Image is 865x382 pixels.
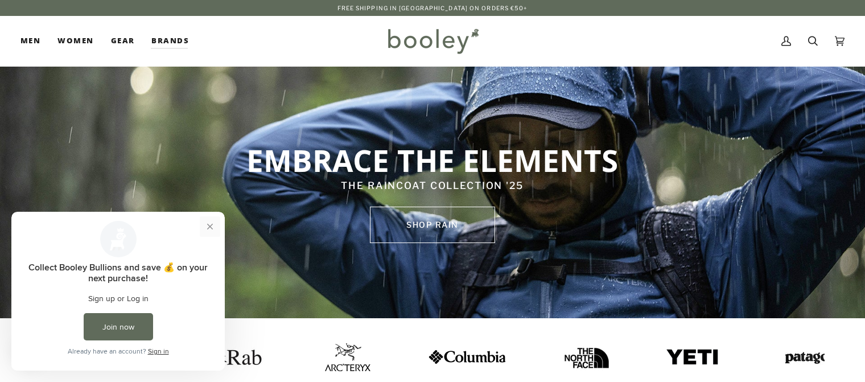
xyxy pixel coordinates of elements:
[20,16,49,66] a: Men
[49,16,102,66] a: Women
[151,35,189,47] span: Brands
[370,207,495,243] a: SHOP rain
[102,16,143,66] a: Gear
[337,3,528,13] p: Free Shipping in [GEOGRAPHIC_DATA] on Orders €50+
[178,141,687,179] p: EMBRACE THE ELEMENTS
[143,16,197,66] a: Brands
[383,24,483,57] img: Booley
[178,179,687,194] p: THE RAINCOAT COLLECTION '25
[57,35,93,47] span: Women
[20,35,40,47] span: Men
[11,212,225,371] iframe: Loyalty program pop-up with offers and actions
[111,35,135,47] span: Gear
